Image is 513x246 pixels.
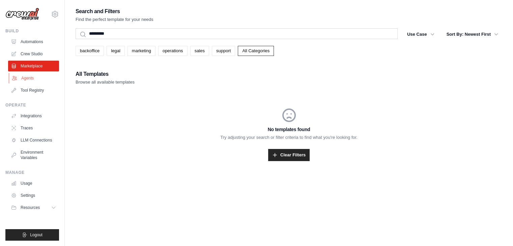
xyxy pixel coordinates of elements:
a: Environment Variables [8,147,59,163]
a: backoffice [76,46,104,56]
a: Crew Studio [8,49,59,59]
div: Operate [5,102,59,108]
h2: All Templates [76,69,135,79]
a: Integrations [8,111,59,121]
a: Marketplace [8,61,59,71]
img: Logo [5,8,39,21]
a: Tool Registry [8,85,59,96]
span: Logout [30,232,42,238]
div: Manage [5,170,59,175]
a: marketing [127,46,155,56]
a: Traces [8,123,59,133]
h2: Search and Filters [76,7,153,16]
a: LLM Connections [8,135,59,146]
a: support [212,46,235,56]
a: All Categories [238,46,274,56]
button: Sort By: Newest First [443,28,502,40]
h3: No templates found [76,126,502,133]
p: Find the perfect template for your needs [76,16,153,23]
a: Automations [8,36,59,47]
button: Logout [5,229,59,241]
a: operations [158,46,188,56]
a: Agents [9,73,60,84]
span: Resources [21,205,40,210]
a: Clear Filters [268,149,310,161]
button: Use Case [403,28,438,40]
p: Try adjusting your search or filter criteria to find what you're looking for. [76,134,502,141]
a: sales [190,46,209,56]
button: Resources [8,202,59,213]
a: Settings [8,190,59,201]
a: legal [107,46,124,56]
div: Build [5,28,59,34]
a: Usage [8,178,59,189]
p: Browse all available templates [76,79,135,86]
